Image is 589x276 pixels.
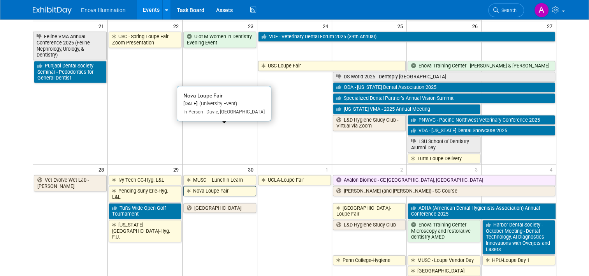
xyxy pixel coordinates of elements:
a: PNWVC - Pacific Northwest Veterinary Conference 2025 [408,115,555,125]
a: [GEOGRAPHIC_DATA] [183,203,256,213]
span: 4 [549,165,556,174]
a: Pending Suny Erie-Hyg. L&L [109,186,181,202]
a: Tufts Wide Open Golf Tournament [109,203,181,219]
a: USC-Loupe Fair [258,61,406,71]
span: Nova Loupe Fair [183,92,223,99]
a: [GEOGRAPHIC_DATA] [408,266,480,276]
a: L&D Hygiene Study Club - Virtual via Zoom [333,115,406,131]
a: U of M Women In Dentistry Evening Event [183,32,256,48]
span: 26 [471,21,481,31]
a: VDA - [US_STATE] Dental Showcase 2025 [408,126,555,136]
span: 29 [172,165,182,174]
span: 30 [247,165,257,174]
a: Feline VMA Annual Conference 2025 (Feline Nephrology, Urology, & Dentistry) [33,32,107,60]
span: 28 [98,165,107,174]
a: ADHA (American Dental Hygienists Association) Annual Conference 2025 [408,203,556,219]
a: Punjabi Dental Society Seminar - Pedodontics for General Dentist [34,61,107,83]
span: 1 [325,165,332,174]
span: 21 [98,21,107,31]
a: L&D Hygiene Study Club [333,220,406,230]
a: [GEOGRAPHIC_DATA]-Loupe Fair [333,203,406,219]
span: 25 [397,21,406,31]
span: Davie, [GEOGRAPHIC_DATA] [203,109,265,115]
a: [US_STATE] VMA - 2025 Annual Meeting [333,104,480,114]
a: [PERSON_NAME] (and [PERSON_NAME]) - SC Course [333,186,555,196]
a: Nova Loupe Fair [183,186,256,196]
a: Specialized Dental Partner’s Annual Vision Summit [333,93,555,103]
span: (University Event) [197,101,237,106]
span: In-Person [183,109,203,115]
span: 2 [399,165,406,174]
a: Search [488,4,524,17]
span: 27 [546,21,556,31]
a: Tufts Loupe Delivery [408,154,480,164]
a: Enova Training Center - [PERSON_NAME] & [PERSON_NAME] [408,61,555,71]
div: [DATE] [183,101,265,107]
img: Andrea Miller [534,3,549,18]
a: UCLA-Loupe Fair [258,175,331,185]
a: USC - Spring Loupe Fair Zoom Presentation [109,32,181,48]
a: Avalon Biomed - CE [GEOGRAPHIC_DATA], [GEOGRAPHIC_DATA] [333,175,556,185]
span: 24 [322,21,332,31]
a: MUSC - Loupe Vendor Day [408,255,480,265]
a: Vet Evolve Wet Lab - [PERSON_NAME] [34,175,107,191]
span: 22 [172,21,182,31]
span: 23 [247,21,257,31]
a: DS World 2025 - Dentsply [GEOGRAPHIC_DATA] [333,72,555,82]
a: Penn College-Hygiene [333,255,406,265]
a: Ivy Tech CC-Hyg. L&L [109,175,181,185]
a: LSU School of Dentistry Alumni Day [408,136,480,152]
a: MUSC – Lunch n Learn [183,175,256,185]
a: Harbor Dental Society - October Meeting - Dental Technology, AI Diagnostics Innovations with Over... [482,220,555,255]
a: ODA - [US_STATE] Dental Association 2025 [333,82,555,92]
span: Search [499,7,517,13]
a: HPU-Loupe Day 1 [482,255,555,265]
span: 3 [474,165,481,174]
a: VDF - Veterinary Dental Forum 2025 (39th Annual) [258,32,555,42]
a: Enova Training Center Microscopy and restorative dentistry AMED [408,220,480,242]
a: [US_STATE][GEOGRAPHIC_DATA]-Hyg. F.U. [109,220,181,242]
img: ExhibitDay [33,7,72,14]
span: Enova Illumination [81,7,125,13]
